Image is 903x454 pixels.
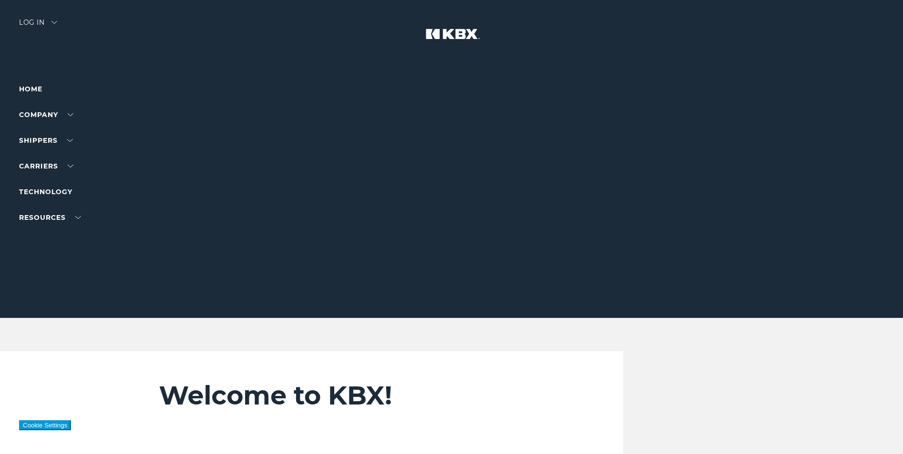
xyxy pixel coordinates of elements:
[19,136,73,145] a: SHIPPERS
[19,19,57,33] div: Log in
[19,110,73,119] a: Company
[19,420,71,430] button: Cookie Settings
[19,188,72,196] a: Technology
[51,21,57,24] img: arrow
[19,213,81,222] a: RESOURCES
[159,380,566,411] h2: Welcome to KBX!
[19,162,73,170] a: Carriers
[19,85,42,93] a: Home
[416,19,487,61] img: kbx logo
